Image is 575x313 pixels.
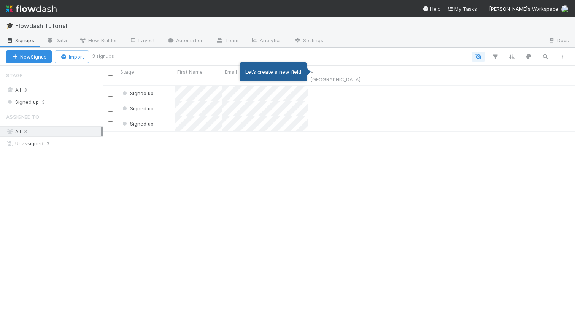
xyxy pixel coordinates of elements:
input: Toggle Row Selected [108,106,113,112]
a: Data [40,35,73,47]
span: Email [225,68,237,76]
a: Analytics [245,35,288,47]
div: Help [423,5,441,13]
button: Import [55,50,89,63]
span: First Name [177,68,203,76]
a: Settings [288,35,329,47]
input: Toggle Row Selected [108,121,113,127]
span: 3 [24,128,27,134]
span: Signed up [6,97,39,107]
span: Flowdash Tutorial [15,21,68,30]
small: 3 signups [92,53,114,60]
span: 🎓 [6,22,14,29]
input: Toggle Row Selected [108,91,113,97]
div: All [6,127,101,136]
a: Layout [123,35,161,47]
div: Signed up [121,120,154,127]
div: Signed up [121,89,154,97]
span: Signed up [121,105,154,111]
a: Team [210,35,245,47]
img: avatar_73378b34-0cc0-41f6-b690-1b5b02c2ef4d.png [561,5,569,13]
a: Automation [161,35,210,47]
a: Docs [542,35,575,47]
div: Let’s create a new field [240,62,307,81]
span: My Tasks [447,6,477,12]
button: NewSignup [6,50,52,63]
span: 3 [24,85,27,95]
span: Assigned To [6,109,39,124]
a: My Tasks [447,5,477,13]
img: logo-inverted-e16ddd16eac7371096b0.svg [6,2,57,15]
span: Signups [6,37,34,44]
a: Flow Builder [73,35,123,47]
span: Stage [6,68,22,83]
span: Stage [120,68,134,76]
div: All [6,85,101,95]
span: 3 [42,97,45,107]
div: Unassigned [6,139,101,148]
span: Signed up [121,121,154,127]
input: Toggle All Rows Selected [108,70,113,76]
span: Signed up [121,90,154,96]
span: [PERSON_NAME]’s Workspace [489,6,558,12]
span: 3 [46,139,49,148]
span: Flow Builder [79,37,117,44]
